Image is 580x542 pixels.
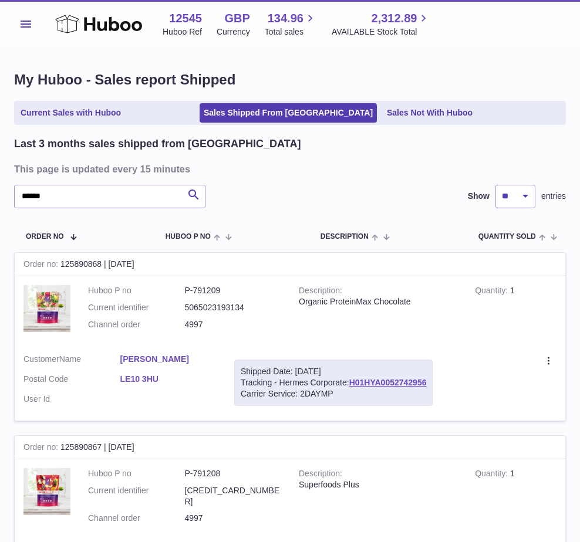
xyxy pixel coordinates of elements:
[466,276,565,345] td: 1
[23,442,60,455] strong: Order no
[475,286,510,298] strong: Quantity
[88,513,185,524] dt: Channel order
[217,26,250,38] div: Currency
[332,11,431,38] a: 2,312.89 AVAILABLE Stock Total
[372,11,417,26] span: 2,312.89
[349,378,427,387] a: H01HYA0052742956
[15,436,565,459] div: 125890867 | [DATE]
[185,302,282,313] dd: 5065023193134
[23,285,70,332] img: 125451756940624.jpg
[185,468,282,479] dd: P-791208
[23,259,60,272] strong: Order no
[299,286,342,298] strong: Description
[478,233,536,240] span: Quantity Sold
[332,26,431,38] span: AVAILABLE Stock Total
[299,479,457,490] div: Superfoods Plus
[466,459,565,539] td: 1
[265,11,317,38] a: 134.96 Total sales
[268,11,304,26] span: 134.96
[185,319,282,330] dd: 4997
[383,103,477,123] a: Sales Not With Huboo
[23,394,120,405] dt: User Id
[468,191,490,202] label: Show
[15,253,565,276] div: 125890868 | [DATE]
[23,354,120,368] dt: Name
[88,285,185,296] dt: Huboo P no
[200,103,377,123] a: Sales Shipped From [GEOGRAPHIC_DATA]
[23,354,59,364] span: Customer
[299,469,342,481] strong: Description
[120,374,217,385] a: LE10 3HU
[241,366,426,377] div: Shipped Date: [DATE]
[23,468,70,515] img: 125451756937823.jpg
[16,103,125,123] a: Current Sales with Huboo
[265,26,317,38] span: Total sales
[475,469,510,481] strong: Quantity
[88,319,185,330] dt: Channel order
[224,11,249,26] strong: GBP
[321,233,369,240] span: Description
[88,485,185,507] dt: Current identifier
[23,374,120,388] dt: Postal Code
[166,233,211,240] span: Huboo P no
[185,485,282,507] dd: [CREDIT_CARD_NUMBER]
[14,162,563,175] h3: This page is updated every 15 minutes
[234,360,433,406] div: Tracking - Hermes Corporate:
[185,285,282,296] dd: P-791209
[185,513,282,524] dd: 4997
[26,233,64,240] span: Order No
[299,296,457,307] div: Organic ProteinMax Chocolate
[88,302,185,313] dt: Current identifier
[14,137,301,151] h2: Last 3 months sales shipped from [GEOGRAPHIC_DATA]
[169,11,202,26] strong: 12545
[241,388,426,399] div: Carrier Service: 2DAYMP
[120,354,217,365] a: [PERSON_NAME]
[88,468,185,479] dt: Huboo P no
[14,70,566,89] h1: My Huboo - Sales report Shipped
[163,26,202,38] div: Huboo Ref
[541,191,566,202] span: entries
